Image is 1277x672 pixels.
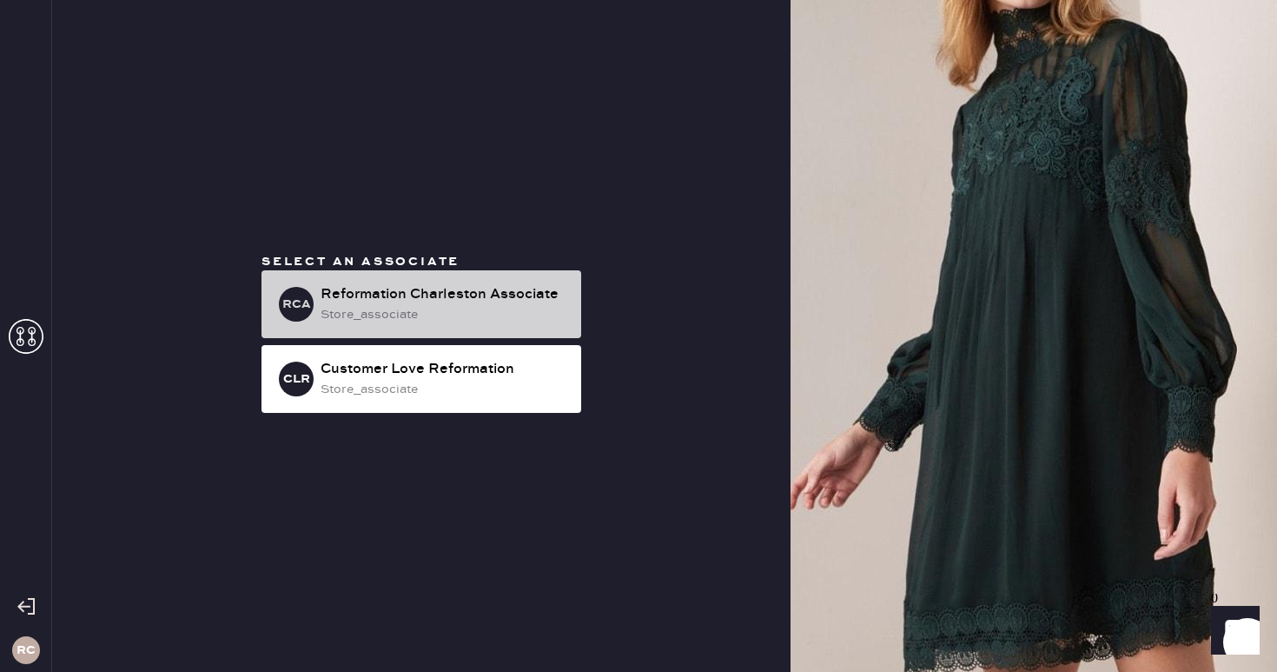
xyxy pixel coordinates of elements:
[321,380,567,399] div: store_associate
[321,359,567,380] div: Customer Love Reformation
[261,254,460,269] span: Select an associate
[321,284,567,305] div: Reformation Charleston Associate
[17,644,36,656] h3: RC
[1194,594,1269,669] iframe: Front Chat
[283,373,310,385] h3: CLR
[282,298,311,310] h3: RCA
[321,305,567,324] div: store_associate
